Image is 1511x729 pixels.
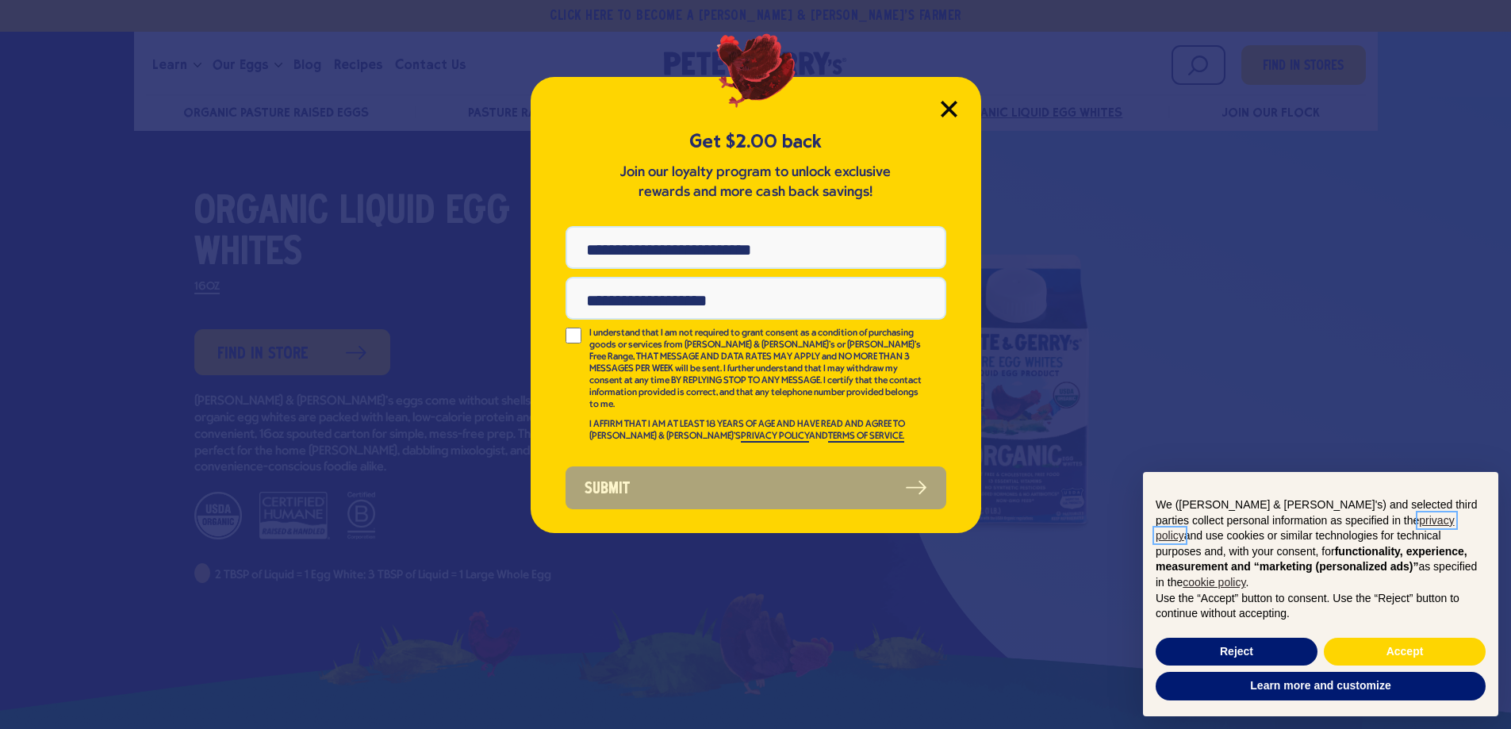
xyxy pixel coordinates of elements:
[566,466,946,509] button: Submit
[941,101,957,117] button: Close Modal
[1324,638,1486,666] button: Accept
[589,419,924,443] p: I AFFIRM THAT I AM AT LEAST 18 YEARS OF AGE AND HAVE READ AND AGREE TO [PERSON_NAME] & [PERSON_NA...
[566,129,946,155] h5: Get $2.00 back
[589,328,924,411] p: I understand that I am not required to grant consent as a condition of purchasing goods or servic...
[1156,638,1317,666] button: Reject
[828,432,904,443] a: TERMS OF SERVICE.
[1156,497,1486,591] p: We ([PERSON_NAME] & [PERSON_NAME]'s) and selected third parties collect personal information as s...
[1156,672,1486,700] button: Learn more and customize
[741,432,809,443] a: PRIVACY POLICY
[1156,591,1486,622] p: Use the “Accept” button to consent. Use the “Reject” button to continue without accepting.
[566,328,581,343] input: I understand that I am not required to grant consent as a condition of purchasing goods or servic...
[617,163,895,202] p: Join our loyalty program to unlock exclusive rewards and more cash back savings!
[1183,576,1245,589] a: cookie policy
[1156,514,1455,543] a: privacy policy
